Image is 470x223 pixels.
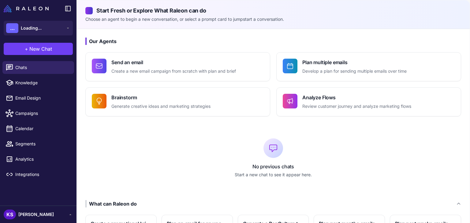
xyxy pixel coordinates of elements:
[302,94,411,101] h4: Analyze Flows
[4,210,16,219] div: KS
[85,16,461,23] p: Choose an agent to begin a new conversation, or select a prompt card to jumpstart a conversation.
[25,45,28,53] span: +
[15,125,69,132] span: Calendar
[85,6,461,15] h2: Start Fresh or Explore What Raleon can do
[2,107,74,120] a: Campaigns
[15,141,69,147] span: Segments
[276,52,461,81] button: Plan multiple emailsDevelop a plan for sending multiple emails over time
[15,110,69,117] span: Campaigns
[2,122,74,135] a: Calendar
[15,95,69,101] span: Email Design
[15,79,69,86] span: Knowledge
[2,76,74,89] a: Knowledge
[18,211,54,218] span: [PERSON_NAME]
[85,163,461,170] p: No previous chats
[302,59,407,66] h4: Plan multiple emails
[302,68,407,75] p: Develop a plan for sending multiple emails over time
[4,5,51,12] a: Raleon Logo
[85,52,270,81] button: Send an emailCreate a new email campaign from scratch with plan and brief
[85,171,461,178] p: Start a new chat to see it appear here.
[111,94,211,101] h4: Brainstorm
[2,153,74,166] a: Analytics
[111,68,236,75] p: Create a new email campaign from scratch with plan and brief
[276,87,461,116] button: Analyze FlowsReview customer journey and analyze marketing flows
[4,43,73,55] button: +New Chat
[302,103,411,110] p: Review customer journey and analyze marketing flows
[85,38,461,45] h3: Our Agents
[6,23,18,33] div: ...
[4,21,73,35] button: ...Loading...
[29,45,52,53] span: New Chat
[85,200,137,207] div: What can Raleon do
[2,168,74,181] a: Integrations
[21,25,42,31] span: Loading...
[2,61,74,74] a: Chats
[85,87,270,116] button: BrainstormGenerate creative ideas and marketing strategies
[2,137,74,150] a: Segments
[2,92,74,104] a: Email Design
[15,156,69,163] span: Analytics
[111,103,211,110] p: Generate creative ideas and marketing strategies
[111,59,236,66] h4: Send an email
[15,171,69,178] span: Integrations
[15,64,69,71] span: Chats
[4,5,49,12] img: Raleon Logo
